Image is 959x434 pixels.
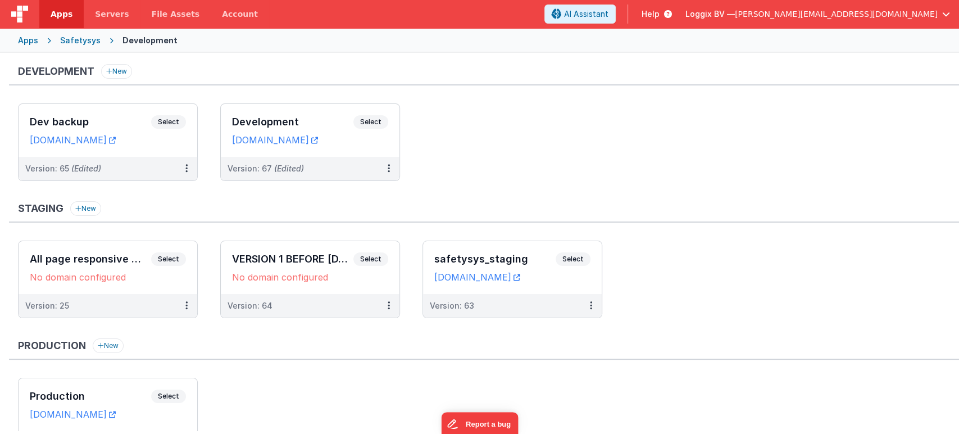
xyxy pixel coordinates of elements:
[30,134,116,146] a: [DOMAIN_NAME]
[30,116,151,128] h3: Dev backup
[735,8,938,20] span: [PERSON_NAME][EMAIL_ADDRESS][DOMAIN_NAME]
[30,409,116,420] a: [DOMAIN_NAME]
[101,64,132,79] button: New
[564,8,608,20] span: AI Assistant
[71,164,101,173] span: (Edited)
[232,272,388,283] div: No domain configured
[18,203,63,214] h3: Staging
[122,35,178,46] div: Development
[18,340,86,351] h3: Production
[353,252,388,266] span: Select
[151,252,186,266] span: Select
[30,391,151,402] h3: Production
[642,8,660,20] span: Help
[51,8,72,20] span: Apps
[18,66,94,77] h3: Development
[685,8,735,20] span: Loggix BV —
[232,134,318,146] a: [DOMAIN_NAME]
[353,115,388,129] span: Select
[544,4,616,24] button: AI Assistant
[228,163,304,174] div: Version: 67
[228,300,272,311] div: Version: 64
[151,390,186,403] span: Select
[430,300,474,311] div: Version: 63
[151,115,186,129] span: Select
[434,272,520,283] a: [DOMAIN_NAME]
[60,35,101,46] div: Safetysys
[30,254,151,265] h3: All page responsive UI backup [DATE]
[434,254,556,265] h3: safetysys_staging
[93,338,124,353] button: New
[30,272,186,283] div: No domain configured
[18,35,38,46] div: Apps
[70,201,101,216] button: New
[25,300,69,311] div: Version: 25
[685,8,950,20] button: Loggix BV — [PERSON_NAME][EMAIL_ADDRESS][DOMAIN_NAME]
[232,116,353,128] h3: Development
[95,8,129,20] span: Servers
[25,163,101,174] div: Version: 65
[152,8,200,20] span: File Assets
[232,254,353,265] h3: VERSION 1 BEFORE [DATE]
[274,164,304,173] span: (Edited)
[556,252,590,266] span: Select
